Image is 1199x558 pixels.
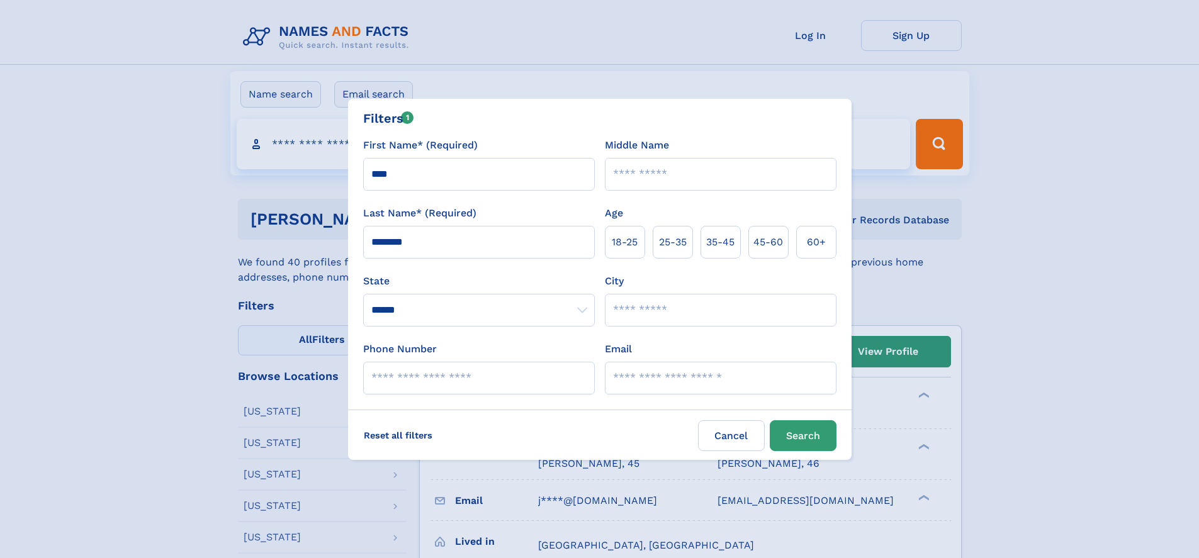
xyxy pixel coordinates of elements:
label: First Name* (Required) [363,138,478,153]
label: Reset all filters [356,420,441,450]
span: 18‑25 [612,235,638,250]
div: Filters [363,109,414,128]
label: City [605,274,624,289]
label: Phone Number [363,342,437,357]
label: Email [605,342,632,357]
button: Search [770,420,836,451]
label: Last Name* (Required) [363,206,476,221]
label: Age [605,206,623,221]
span: 35‑45 [706,235,735,250]
span: 25‑35 [659,235,687,250]
label: Cancel [698,420,765,451]
span: 60+ [807,235,826,250]
label: Middle Name [605,138,669,153]
span: 45‑60 [753,235,783,250]
label: State [363,274,595,289]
